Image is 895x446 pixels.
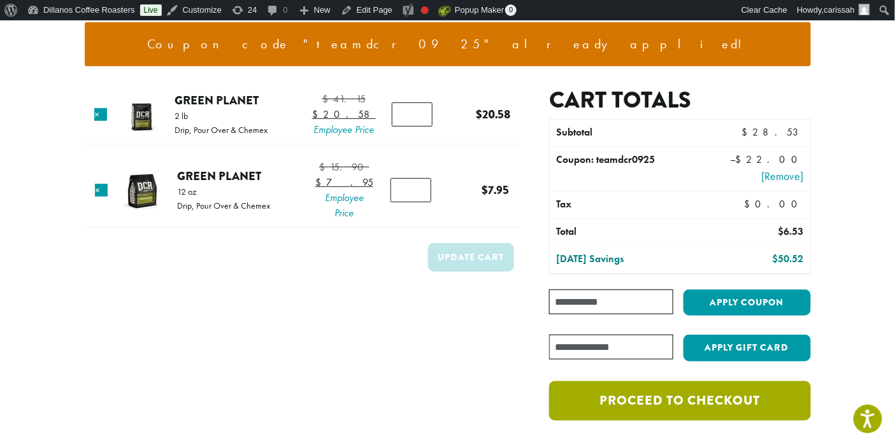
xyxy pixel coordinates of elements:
bdi: 20.58 [312,108,376,121]
span: $ [482,181,489,199]
img: Green Planet [120,95,162,136]
div: Focus keyphrase not set [421,6,429,14]
a: Green Planet [177,167,261,185]
span: $ [745,197,755,211]
th: Total [550,219,706,246]
span: Employee Price [312,122,376,137]
span: $ [741,125,752,139]
a: Remove teamdcr0925 coupon [712,167,803,185]
input: Product quantity [390,178,431,202]
span: $ [319,160,330,174]
th: Coupon: teamdcr0925 [550,147,706,191]
span: $ [772,252,778,265]
span: $ [476,106,482,123]
th: Subtotal [550,120,706,146]
th: [DATE] Savings [550,246,706,273]
bdi: 7.95 [315,176,373,189]
a: Proceed to checkout [549,381,810,421]
span: carissah [824,5,855,15]
span: 22.00 [735,153,803,166]
li: Coupon code "teamdcr0925" already applied! [95,32,801,57]
p: 12 oz [177,187,270,196]
button: Apply coupon [684,289,811,316]
img: Green Planet [122,171,163,212]
button: Apply Gift Card [684,335,811,361]
span: $ [312,108,323,121]
p: Drip, Pour Over & Chemex [177,201,270,210]
th: Tax [550,192,734,218]
span: $ [315,176,326,189]
bdi: 28.53 [741,125,803,139]
bdi: 41.15 [322,92,366,106]
bdi: 7.95 [482,181,510,199]
span: 0 [505,4,517,16]
bdi: 20.58 [476,106,510,123]
button: Update cart [428,243,514,272]
a: Remove this item [95,184,108,197]
span: $ [322,92,333,106]
span: $ [778,225,784,238]
span: Employee Price [315,190,373,221]
td: – [706,147,810,191]
bdi: 15.90 [319,160,369,174]
p: 2 lb [175,111,268,120]
input: Product quantity [392,102,433,127]
a: Live [140,4,162,16]
bdi: 0.00 [745,197,804,211]
bdi: 50.52 [772,252,803,265]
p: Drip, Pour Over & Chemex [175,125,268,134]
a: Remove this item [94,108,107,121]
span: $ [735,153,746,166]
h2: Cart totals [549,87,810,114]
bdi: 6.53 [778,225,803,238]
a: Green Planet [175,92,259,109]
